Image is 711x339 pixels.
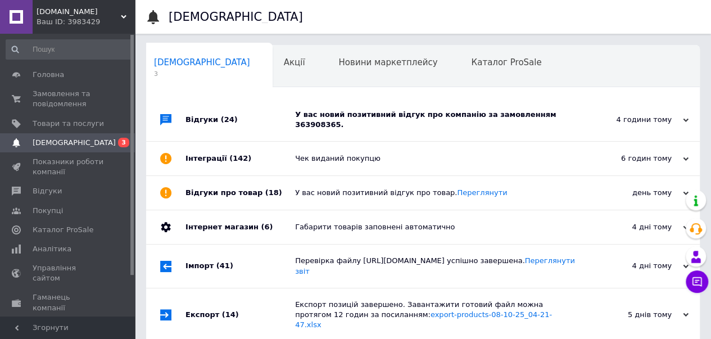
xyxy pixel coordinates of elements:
[261,223,273,231] span: (6)
[576,222,689,232] div: 4 дні тому
[37,7,121,17] span: Mobi.UA
[295,110,576,130] div: У вас новий позитивний відгук про компанію за замовленням 363908365.
[154,70,250,78] span: 3
[33,89,104,109] span: Замовлення та повідомлення
[576,310,689,320] div: 5 днів тому
[33,186,62,196] span: Відгуки
[33,244,71,254] span: Аналітика
[576,153,689,164] div: 6 годин тому
[33,119,104,129] span: Товари та послуги
[154,57,250,67] span: [DEMOGRAPHIC_DATA]
[185,176,295,210] div: Відгуки про товар
[185,142,295,175] div: Інтеграції
[229,154,251,162] span: (142)
[576,261,689,271] div: 4 дні тому
[33,225,93,235] span: Каталог ProSale
[222,310,239,319] span: (14)
[576,188,689,198] div: день тому
[185,98,295,141] div: Відгуки
[265,188,282,197] span: (18)
[216,261,233,270] span: (41)
[295,310,552,329] a: export-products-08-10-25_04-21-47.xlsx
[169,10,303,24] h1: [DEMOGRAPHIC_DATA]
[295,256,576,276] div: Перевірка файлу [URL][DOMAIN_NAME] успішно завершена.
[295,222,576,232] div: Габарити товарів заповнені автоматично
[185,245,295,287] div: Імпорт
[686,270,708,293] button: Чат з покупцем
[118,138,129,147] span: 3
[295,153,576,164] div: Чек виданий покупцю
[284,57,305,67] span: Акції
[185,210,295,244] div: Інтернет магазин
[576,115,689,125] div: 4 години тому
[471,57,541,67] span: Каталог ProSale
[37,17,135,27] div: Ваш ID: 3983429
[6,39,133,60] input: Пошук
[33,206,63,216] span: Покупці
[295,256,575,275] a: Переглянути звіт
[295,300,576,331] div: Експорт позицій завершено. Завантажити готовий файл можна протягом 12 годин за посиланням:
[33,292,104,313] span: Гаманець компанії
[221,115,238,124] span: (24)
[33,263,104,283] span: Управління сайтом
[295,188,576,198] div: У вас новий позитивний відгук про товар.
[338,57,437,67] span: Новини маркетплейсу
[33,157,104,177] span: Показники роботи компанії
[457,188,507,197] a: Переглянути
[33,138,116,148] span: [DEMOGRAPHIC_DATA]
[33,70,64,80] span: Головна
